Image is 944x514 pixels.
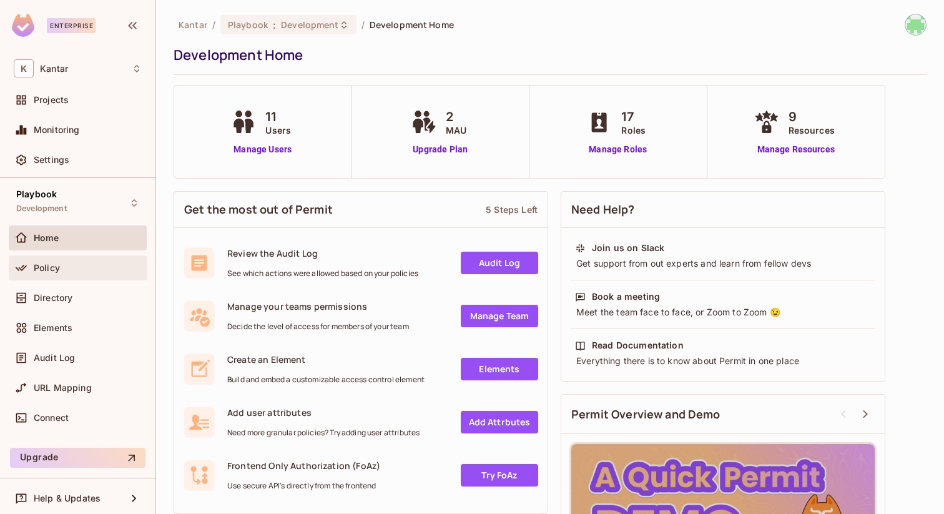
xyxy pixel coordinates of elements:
[789,124,835,137] span: Resources
[461,411,538,433] a: Add Attrbutes
[34,95,69,105] span: Projects
[12,14,34,37] img: SReyMgAAAABJRU5ErkJggg==
[227,375,425,385] span: Build and embed a customizable access control element
[446,107,466,126] span: 2
[16,189,57,199] span: Playbook
[228,19,268,31] span: Playbook
[227,481,380,491] span: Use secure API's directly from the frontend
[16,204,67,214] span: Development
[34,293,72,303] span: Directory
[281,19,338,31] span: Development
[265,124,291,137] span: Users
[571,202,635,217] span: Need Help?
[34,353,75,363] span: Audit Log
[227,407,420,418] span: Add user attributes
[14,59,34,77] span: K
[461,464,538,487] a: Try FoAz
[227,300,409,312] span: Manage your teams permissions
[265,107,291,126] span: 11
[592,290,660,303] div: Book a meeting
[227,353,425,365] span: Create an Element
[272,20,277,30] span: :
[34,383,92,393] span: URL Mapping
[446,124,466,137] span: MAU
[34,155,69,165] span: Settings
[179,19,207,31] span: the active workspace
[174,46,920,64] div: Development Home
[584,143,652,156] a: Manage Roles
[789,107,835,126] span: 9
[40,64,68,74] span: Workspace: Kantar
[592,242,664,254] div: Join us on Slack
[227,322,409,332] span: Decide the level of access for members of your team
[47,18,96,33] div: Enterprise
[461,252,538,274] a: Audit Log
[905,14,926,35] img: ritik.gariya@kantar.com
[227,247,418,259] span: Review the Audit Log
[461,305,538,327] a: Manage Team
[751,143,841,156] a: Manage Resources
[227,269,418,279] span: See which actions were allowed based on your policies
[575,355,871,367] div: Everything there is to know about Permit in one place
[486,204,538,215] div: 5 Steps Left
[10,448,145,468] button: Upgrade
[621,107,646,126] span: 17
[184,202,333,217] span: Get the most out of Permit
[34,323,72,333] span: Elements
[361,19,365,31] li: /
[212,19,215,31] li: /
[34,263,60,273] span: Policy
[461,358,538,380] a: Elements
[592,339,684,352] div: Read Documentation
[34,125,80,135] span: Monitoring
[408,143,473,156] a: Upgrade Plan
[621,124,646,137] span: Roles
[227,460,380,472] span: Frontend Only Authorization (FoAz)
[228,143,297,156] a: Manage Users
[34,413,69,423] span: Connect
[575,306,871,319] div: Meet the team face to face, or Zoom to Zoom 😉
[34,493,101,503] span: Help & Updates
[34,233,59,243] span: Home
[227,428,420,438] span: Need more granular policies? Try adding user attributes
[575,257,871,270] div: Get support from out experts and learn from fellow devs
[370,19,454,31] span: Development Home
[571,407,720,422] span: Permit Overview and Demo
